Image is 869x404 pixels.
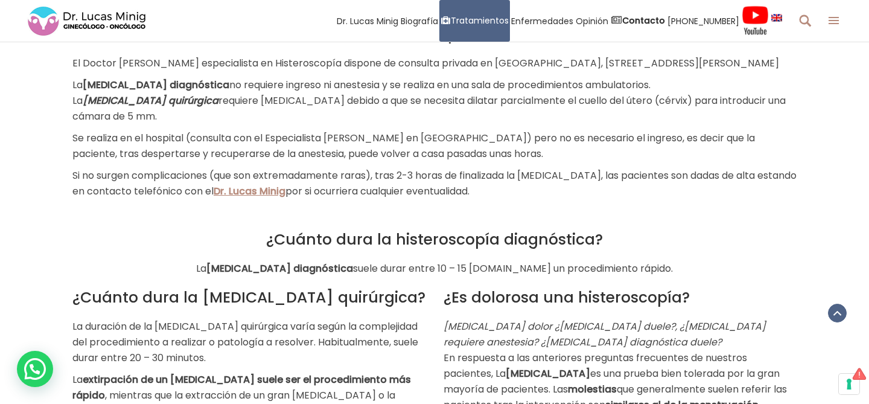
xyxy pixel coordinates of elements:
span: Opinión [576,14,608,28]
h2: ¿Cuánto dura la [MEDICAL_DATA] quirúrgica? [72,289,425,307]
span: Enfermedades [511,14,573,28]
span: Dr. Lucas Minig [337,14,398,28]
h2: ¿Es dolorosa una histeroscopía? [444,289,797,307]
p: El Doctor [PERSON_NAME] especialista en Histeroscopía dispone de consulta privada en [GEOGRAPHIC_... [72,56,797,71]
p: Se realiza en el hospital (consulta con el Especialista [PERSON_NAME] en [GEOGRAPHIC_DATA]) pero ... [72,130,797,162]
img: language english [771,14,782,21]
h2: ¿Cuánto dura la histeroscopía diagnóstica? [72,231,797,249]
em: [MEDICAL_DATA] dolor ¿[MEDICAL_DATA] duele?, ¿[MEDICAL_DATA] requiere anestesia? ¿[MEDICAL_DATA] ... [444,319,766,349]
strong: [MEDICAL_DATA] diagnóstica [206,261,353,275]
strong: [MEDICAL_DATA] diagnóstica [83,78,229,92]
span: Tratamientos [451,14,509,28]
p: La no requiere ingreso ni anestesia y se realiza en una sala de procedimientos ambulatorios. La r... [72,77,797,124]
p: Si no surgen complicaciones (que son extremadamente raras), tras 2-3 horas de finalizada la [MEDI... [72,168,797,199]
em: [MEDICAL_DATA] quirúrgica [83,94,218,107]
img: Videos Youtube Ginecología [742,5,769,36]
span: Biografía [401,14,438,28]
strong: Contacto [622,14,665,27]
strong: [MEDICAL_DATA] [506,367,590,380]
h2: ¿Dónde se realiza una Histeroscopía en [GEOGRAPHIC_DATA]? [72,25,797,43]
p: La suele durar entre 10 – 15 [DOMAIN_NAME] un procedimiento rápido. [72,261,797,277]
strong: molestias [568,382,617,396]
strong: extirpación de un [MEDICAL_DATA] suele ser el procedimiento más rápido [72,373,411,402]
a: Dr. Lucas Minig [214,184,285,198]
p: La duración de la [MEDICAL_DATA] quirúrgica varía según la complejidad del procedimiento a realiz... [72,319,425,366]
span: [PHONE_NUMBER] [667,14,739,28]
